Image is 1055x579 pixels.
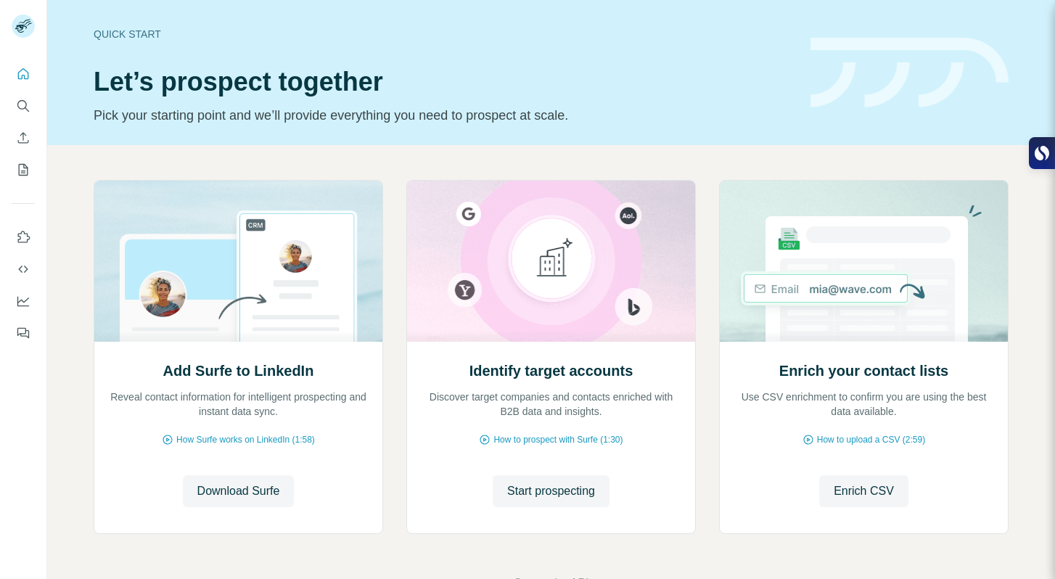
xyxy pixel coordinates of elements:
h1: Let’s prospect together [94,67,793,96]
span: How to upload a CSV (2:59) [817,433,925,446]
p: Use CSV enrichment to confirm you are using the best data available. [734,390,993,419]
button: Download Surfe [183,475,295,507]
p: Reveal contact information for intelligent prospecting and instant data sync. [109,390,368,419]
img: banner [810,38,1009,108]
span: How Surfe works on LinkedIn (1:58) [176,433,315,446]
button: Dashboard [12,288,35,314]
button: Search [12,93,35,119]
img: Enrich your contact lists [719,181,1009,342]
span: Start prospecting [507,482,595,500]
img: Identify target accounts [406,181,696,342]
p: Discover target companies and contacts enriched with B2B data and insights. [422,390,681,419]
span: Download Surfe [197,482,280,500]
button: Use Surfe API [12,256,35,282]
button: Feedback [12,320,35,346]
div: Quick start [94,27,793,41]
h2: Identify target accounts [469,361,633,381]
img: Add Surfe to LinkedIn [94,181,383,342]
button: Use Surfe on LinkedIn [12,224,35,250]
p: Pick your starting point and we’ll provide everything you need to prospect at scale. [94,105,793,126]
span: Enrich CSV [834,482,894,500]
h2: Add Surfe to LinkedIn [163,361,314,381]
button: Enrich CSV [819,475,908,507]
button: Start prospecting [493,475,609,507]
button: Enrich CSV [12,125,35,151]
h2: Enrich your contact lists [779,361,948,381]
button: Quick start [12,61,35,87]
button: My lists [12,157,35,183]
span: How to prospect with Surfe (1:30) [493,433,623,446]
